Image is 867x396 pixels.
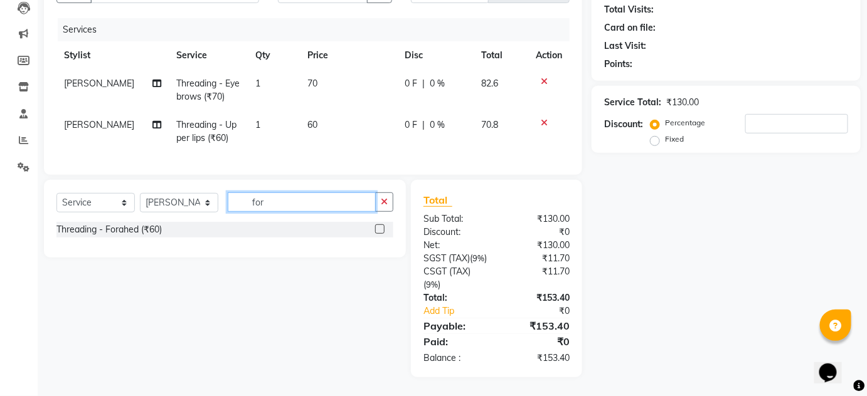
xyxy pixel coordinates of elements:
span: 60 [307,119,317,130]
th: Disc [397,41,474,70]
span: Threading - Upper lips (₹60) [177,119,237,143]
div: ( ) [414,252,497,265]
span: | [422,77,425,90]
div: Points: [604,58,632,71]
span: 70.8 [481,119,498,130]
div: ( ) [414,265,497,291]
span: SGST (Tax) [423,253,470,264]
div: ₹153.40 [496,318,579,333]
div: Paid: [414,334,497,349]
div: Net: [414,239,497,252]
div: Discount: [604,118,643,131]
span: 0 % [430,77,445,90]
label: Fixed [665,133,684,145]
div: Threading - Forahed (₹60) [56,223,162,236]
div: ₹130.00 [666,96,699,109]
span: CSGT (Tax) [423,266,471,277]
input: Search or Scan [228,192,376,212]
div: Total Visits: [604,3,654,16]
span: [PERSON_NAME] [64,119,134,130]
div: Card on file: [604,21,656,34]
th: Total [474,41,528,70]
span: [PERSON_NAME] [64,78,134,89]
span: Threading - Eyebrows (₹70) [177,78,240,102]
label: Percentage [665,117,705,128]
span: 70 [307,78,317,89]
span: 0 F [405,118,417,132]
span: 0 F [405,77,417,90]
div: ₹0 [510,305,579,318]
th: Service [169,41,248,70]
div: ₹0 [496,334,579,349]
div: ₹130.00 [496,239,579,252]
div: ₹0 [496,226,579,239]
th: Price [300,41,396,70]
a: Add Tip [414,305,510,318]
th: Qty [248,41,300,70]
span: 0 % [430,118,445,132]
div: ₹153.40 [496,352,579,365]
div: Sub Total: [414,212,497,226]
th: Stylist [56,41,169,70]
div: Discount: [414,226,497,239]
div: ₹153.40 [496,291,579,305]
span: Total [423,194,452,207]
div: ₹11.70 [496,252,579,265]
span: 82.6 [481,78,498,89]
span: 9% [426,279,438,289]
div: Service Total: [604,96,661,109]
div: Payable: [414,318,497,333]
div: Last Visit: [604,39,646,53]
div: Balance : [414,352,497,365]
div: ₹130.00 [496,212,579,226]
div: Total: [414,291,497,305]
div: Services [58,18,579,41]
div: ₹11.70 [496,265,579,291]
span: | [422,118,425,132]
span: 1 [255,119,260,130]
iframe: chat widget [814,346,854,383]
span: 9% [472,253,484,263]
span: 1 [255,78,260,89]
th: Action [528,41,570,70]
